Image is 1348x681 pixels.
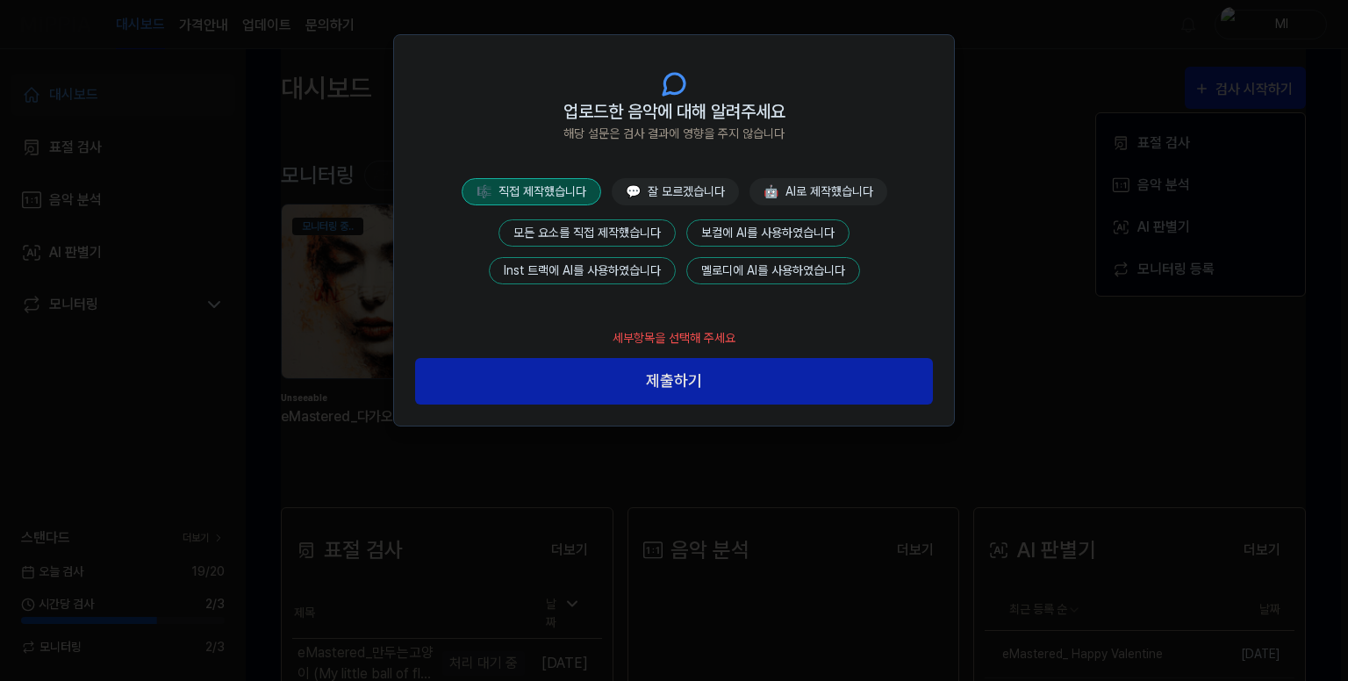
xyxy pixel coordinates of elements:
[415,358,933,405] button: 제출하기
[489,257,676,284] button: Inst 트랙에 AI를 사용하였습니다
[612,178,739,205] button: 💬잘 모르겠습니다
[749,178,887,205] button: 🤖AI로 제작했습니다
[686,219,850,247] button: 보컬에 AI를 사용하였습니다
[626,184,641,198] span: 💬
[686,257,860,284] button: 멜로디에 AI를 사용하였습니다
[764,184,778,198] span: 🤖
[563,98,785,125] span: 업로드한 음악에 대해 알려주세요
[462,178,601,205] button: 🎼직접 제작했습니다
[563,125,785,143] span: 해당 설문은 검사 결과에 영향을 주지 않습니다
[477,184,491,198] span: 🎼
[498,219,676,247] button: 모든 요소를 직접 제작했습니다
[602,319,746,358] div: 세부항목을 선택해 주세요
